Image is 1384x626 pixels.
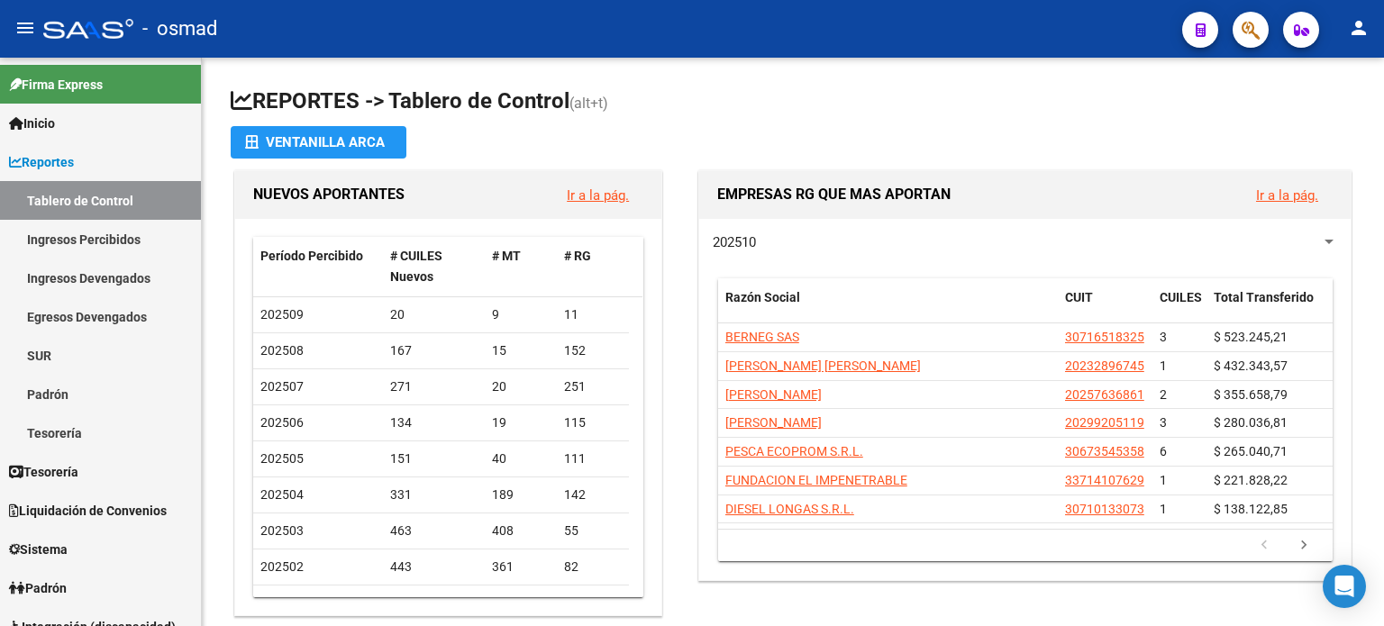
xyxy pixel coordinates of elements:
[390,249,442,284] span: # CUILES Nuevos
[390,413,478,433] div: 134
[1160,502,1167,516] span: 1
[260,487,304,502] span: 202504
[492,593,550,613] div: 129
[390,485,478,505] div: 331
[253,186,405,203] span: NUEVOS APORTANTES
[725,444,863,458] span: PESCA ECOPROM S.R.L.
[1160,358,1167,373] span: 1
[1065,415,1144,430] span: 20299205119
[1214,444,1288,458] span: $ 265.040,71
[1160,290,1202,304] span: CUILES
[564,249,591,263] span: # RG
[717,186,951,203] span: EMPRESAS RG QUE MAS APORTAN
[1160,330,1167,344] span: 3
[492,304,550,325] div: 9
[492,377,550,397] div: 20
[1214,473,1288,487] span: $ 221.828,22
[1206,278,1333,338] datatable-header-cell: Total Transferido
[1256,187,1318,204] a: Ir a la pág.
[1065,358,1144,373] span: 20232896745
[1065,290,1093,304] span: CUIT
[492,340,550,361] div: 15
[1323,565,1366,608] div: Open Intercom Messenger
[260,307,304,322] span: 202509
[260,343,304,358] span: 202508
[1214,502,1288,516] span: $ 138.122,85
[1214,387,1288,402] span: $ 355.658,79
[390,377,478,397] div: 271
[253,237,383,296] datatable-header-cell: Período Percibido
[485,237,557,296] datatable-header-cell: # MT
[260,559,304,574] span: 202502
[725,290,800,304] span: Razón Social
[564,449,622,469] div: 111
[231,86,1355,118] h1: REPORTES -> Tablero de Control
[725,415,822,430] span: [PERSON_NAME]
[245,126,392,159] div: Ventanilla ARCA
[492,521,550,541] div: 408
[492,413,550,433] div: 19
[725,330,799,344] span: BERNEG SAS
[9,578,67,598] span: Padrón
[1065,387,1144,402] span: 20257636861
[1160,415,1167,430] span: 3
[1065,473,1144,487] span: 33714107629
[564,485,622,505] div: 142
[260,379,304,394] span: 202507
[564,593,622,613] div: 87
[725,502,854,516] span: DIESEL LONGAS S.R.L.
[1160,444,1167,458] span: 6
[713,234,756,250] span: 202510
[260,523,304,538] span: 202503
[9,501,167,521] span: Liquidación de Convenios
[564,377,622,397] div: 251
[1065,444,1144,458] span: 30673545358
[725,358,921,373] span: [PERSON_NAME] [PERSON_NAME]
[1214,290,1314,304] span: Total Transferido
[231,126,406,159] button: Ventanilla ARCA
[390,521,478,541] div: 463
[260,595,304,610] span: 202501
[567,187,629,204] a: Ir a la pág.
[1160,473,1167,487] span: 1
[390,557,478,577] div: 443
[564,304,622,325] div: 11
[492,485,550,505] div: 189
[9,152,74,172] span: Reportes
[552,178,643,212] button: Ir a la pág.
[725,387,822,402] span: [PERSON_NAME]
[492,557,550,577] div: 361
[492,449,550,469] div: 40
[390,304,478,325] div: 20
[564,521,622,541] div: 55
[557,237,629,296] datatable-header-cell: # RG
[260,451,304,466] span: 202505
[1160,387,1167,402] span: 2
[383,237,486,296] datatable-header-cell: # CUILES Nuevos
[390,449,478,469] div: 151
[725,473,907,487] span: FUNDACION EL IMPENETRABLE
[569,95,608,112] span: (alt+t)
[9,540,68,559] span: Sistema
[9,113,55,133] span: Inicio
[9,462,78,482] span: Tesorería
[1214,330,1288,344] span: $ 523.245,21
[564,340,622,361] div: 152
[390,340,478,361] div: 167
[1065,330,1144,344] span: 30716518325
[1214,358,1288,373] span: $ 432.343,57
[142,9,217,49] span: - osmad
[260,415,304,430] span: 202506
[390,593,478,613] div: 216
[9,75,103,95] span: Firma Express
[1242,178,1333,212] button: Ir a la pág.
[1065,502,1144,516] span: 30710133073
[1348,17,1370,39] mat-icon: person
[14,17,36,39] mat-icon: menu
[260,249,363,263] span: Período Percibido
[564,413,622,433] div: 115
[718,278,1058,338] datatable-header-cell: Razón Social
[1287,536,1321,556] a: go to next page
[564,557,622,577] div: 82
[492,249,521,263] span: # MT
